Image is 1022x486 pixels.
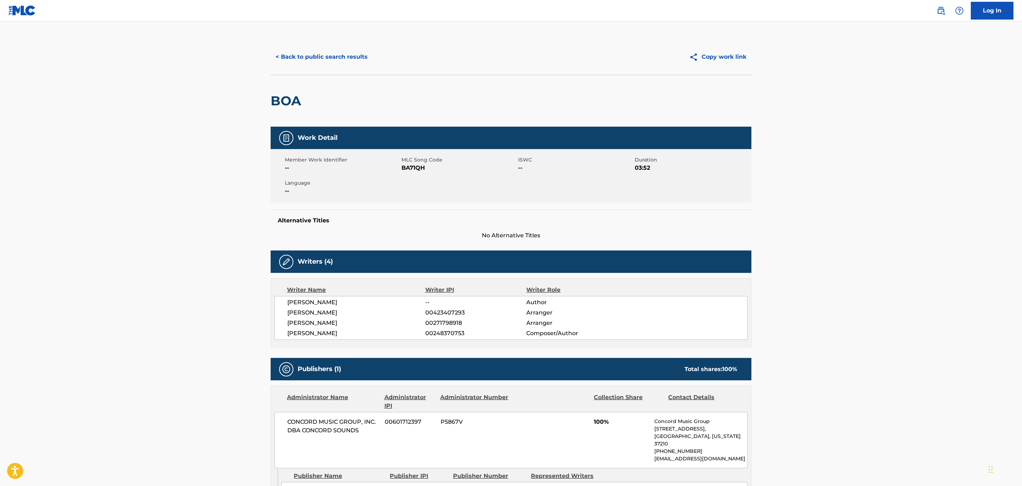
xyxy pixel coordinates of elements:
span: Language [285,179,400,187]
img: Writers [282,258,291,266]
p: [EMAIL_ADDRESS][DOMAIN_NAME] [654,455,747,463]
h2: BOA [271,93,305,109]
img: MLC Logo [9,5,36,16]
span: [PERSON_NAME] [287,308,425,317]
button: < Back to public search results [271,48,373,66]
span: 00271798918 [425,319,526,327]
p: [GEOGRAPHIC_DATA], [US_STATE] 37210 [654,433,747,448]
span: -- [425,298,526,307]
span: -- [285,187,400,195]
h5: Publishers (1) [298,365,341,373]
div: Contact Details [668,393,737,410]
div: Writer Role [526,286,618,294]
div: Collection Share [594,393,663,410]
img: search [937,6,945,15]
span: Arranger [526,308,618,317]
span: 00423407293 [425,308,526,317]
span: 100 % [722,366,737,373]
span: [PERSON_NAME] [287,298,425,307]
span: CONCORD MUSIC GROUP, INC. DBA CONCORD SOUNDS [287,418,379,435]
span: No Alternative Titles [271,231,751,240]
div: Writer IPI [425,286,527,294]
span: Duration [635,156,750,164]
span: [PERSON_NAME] [287,329,425,338]
span: -- [285,164,400,172]
span: MLC Song Code [401,156,516,164]
span: 00248370753 [425,329,526,338]
span: P5867V [441,418,510,426]
span: 00601712397 [385,418,435,426]
a: Public Search [934,4,948,18]
span: Arranger [526,319,618,327]
h5: Writers (4) [298,258,333,266]
span: ISWC [518,156,633,164]
h5: Alternative Titles [278,217,744,224]
div: Represented Writers [531,472,603,480]
div: Publisher IPI [390,472,448,480]
button: Copy work link [684,48,751,66]
div: Drag [989,459,993,480]
span: BA71QH [401,164,516,172]
img: Work Detail [282,134,291,142]
a: Log In [971,2,1013,20]
span: Author [526,298,618,307]
div: Writer Name [287,286,425,294]
img: help [955,6,964,15]
p: [PHONE_NUMBER] [654,448,747,455]
p: [STREET_ADDRESS], [654,425,747,433]
div: Publisher Name [294,472,384,480]
span: -- [518,164,633,172]
div: Publisher Number [453,472,526,480]
div: Administrator IPI [384,393,435,410]
p: Concord Music Group [654,418,747,425]
span: [PERSON_NAME] [287,319,425,327]
div: Administrator Number [440,393,509,410]
div: Help [952,4,967,18]
span: 100% [594,418,649,426]
div: Administrator Name [287,393,379,410]
span: Member Work Identifier [285,156,400,164]
span: Composer/Author [526,329,618,338]
span: 03:52 [635,164,750,172]
h5: Work Detail [298,134,337,142]
iframe: Chat Widget [986,452,1022,486]
img: Copy work link [689,53,702,62]
img: Publishers [282,365,291,374]
div: Total shares: [685,365,737,374]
